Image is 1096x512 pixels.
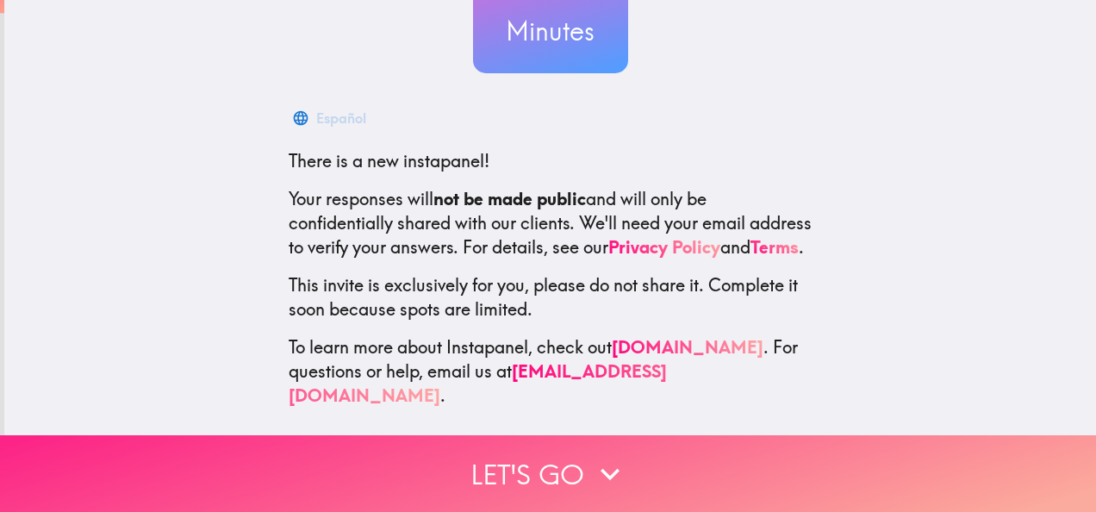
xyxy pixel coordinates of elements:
b: not be made public [433,188,586,209]
p: Your responses will and will only be confidentially shared with our clients. We'll need your emai... [289,187,813,259]
h3: Minutes [473,13,628,49]
div: Español [316,106,366,130]
a: Terms [750,236,799,258]
button: Español [289,101,373,135]
p: This invite is exclusively for you, please do not share it. Complete it soon because spots are li... [289,273,813,322]
a: [EMAIL_ADDRESS][DOMAIN_NAME] [289,360,667,406]
p: To learn more about Instapanel, check out . For questions or help, email us at . [289,335,813,408]
a: [DOMAIN_NAME] [612,336,763,358]
a: Privacy Policy [608,236,720,258]
span: There is a new instapanel! [289,150,489,172]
